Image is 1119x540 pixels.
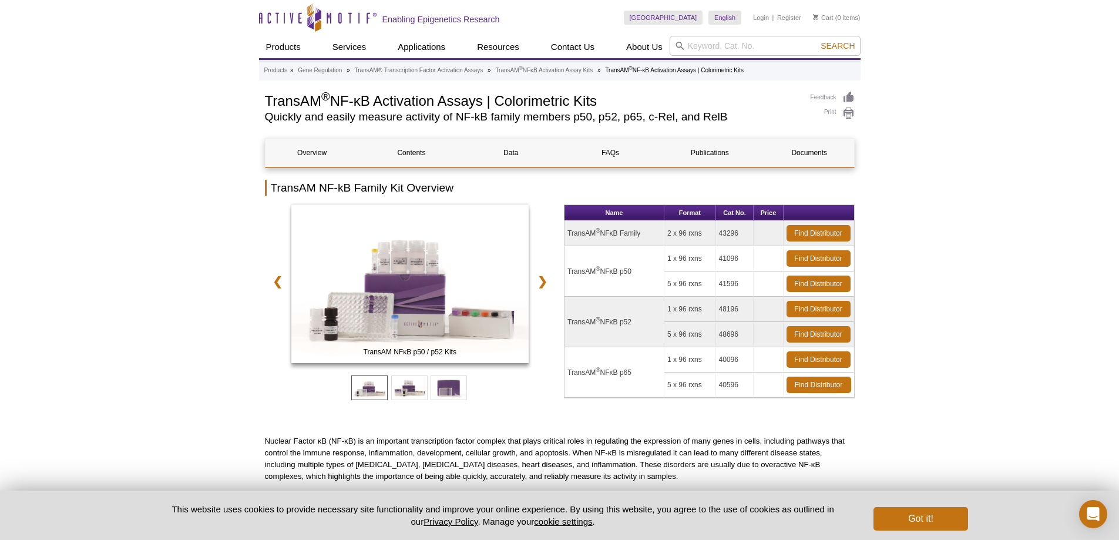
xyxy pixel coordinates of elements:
td: 1 x 96 rxns [664,347,716,373]
li: » [488,67,491,73]
a: Applications [391,36,452,58]
td: 48196 [716,297,754,322]
a: Products [259,36,308,58]
a: TransAM®NFκB Activation Assay Kits [495,65,593,76]
a: Contact Us [544,36,601,58]
td: 2 x 96 rxns [664,221,716,246]
li: TransAM NF-κB Activation Assays | Colorimetric Kits [605,67,744,73]
li: » [347,67,350,73]
td: TransAM NFκB p65 [564,347,664,398]
td: 41096 [716,246,754,271]
a: Find Distributor [787,225,851,242]
a: TransAM NFκB p50 / p52 Kits [291,204,529,367]
th: Name [564,205,664,221]
th: Price [754,205,783,221]
span: Search [821,41,855,51]
li: | [772,11,774,25]
td: TransAM NFκB p50 [564,246,664,297]
span: TransAM NFκB p50 / p52 Kits [294,346,526,358]
a: Find Distributor [787,276,851,292]
a: Register [777,14,801,22]
a: Find Distributor [787,351,851,368]
a: Services [325,36,374,58]
a: TransAM® Transcription Factor Activation Assays [355,65,483,76]
td: 48696 [716,322,754,347]
a: Find Distributor [787,377,851,393]
h2: Quickly and easily measure activity of NF-kB family members p50, p52, p65, c-Rel, and RelB [265,112,799,122]
th: Format [664,205,716,221]
h1: TransAM NF-κB Activation Assays | Colorimetric Kits [265,91,799,109]
sup: ® [596,316,600,323]
td: 40096 [716,347,754,373]
td: 1 x 96 rxns [664,246,716,271]
p: Nuclear Factor κB (NF-κB) is an important transcription factor complex that plays critical roles ... [265,435,855,482]
button: cookie settings [534,516,592,526]
img: Your Cart [813,14,818,20]
a: Login [753,14,769,22]
sup: ® [596,266,600,272]
a: FAQs [563,139,657,167]
button: Search [817,41,858,51]
img: TransAM NFκB p50 / p52 Kits [291,204,529,363]
li: » [597,67,601,73]
a: Print [811,107,855,120]
li: (0 items) [813,11,861,25]
a: ❮ [265,268,290,295]
a: Resources [470,36,526,58]
td: 40596 [716,373,754,398]
a: Privacy Policy [424,516,478,526]
input: Keyword, Cat. No. [670,36,861,56]
sup: ® [629,65,633,71]
a: [GEOGRAPHIC_DATA] [624,11,703,25]
a: Data [464,139,557,167]
a: About Us [619,36,670,58]
td: 41596 [716,271,754,297]
sup: ® [519,65,523,71]
p: This website uses cookies to provide necessary site functionality and improve your online experie... [152,503,855,528]
a: Gene Regulation [298,65,342,76]
button: Got it! [873,507,967,531]
td: 5 x 96 rxns [664,322,716,347]
a: English [708,11,741,25]
h2: TransAM NF-kB Family Kit Overview [265,180,855,196]
td: TransAM NFκB p52 [564,297,664,347]
a: Documents [762,139,856,167]
td: 1 x 96 rxns [664,297,716,322]
a: ❯ [530,268,555,295]
sup: ® [596,367,600,373]
a: Products [264,65,287,76]
sup: ® [596,227,600,234]
a: Feedback [811,91,855,104]
a: Contents [365,139,458,167]
a: Overview [266,139,359,167]
a: Find Distributor [787,250,851,267]
a: Publications [663,139,757,167]
li: » [290,67,294,73]
h2: Enabling Epigenetics Research [382,14,500,25]
td: TransAM NFκB Family [564,221,664,246]
td: 43296 [716,221,754,246]
div: Open Intercom Messenger [1079,500,1107,528]
a: Find Distributor [787,301,851,317]
td: 5 x 96 rxns [664,271,716,297]
td: 5 x 96 rxns [664,373,716,398]
sup: ® [321,90,330,103]
th: Cat No. [716,205,754,221]
a: Find Distributor [787,326,851,343]
a: Cart [813,14,834,22]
